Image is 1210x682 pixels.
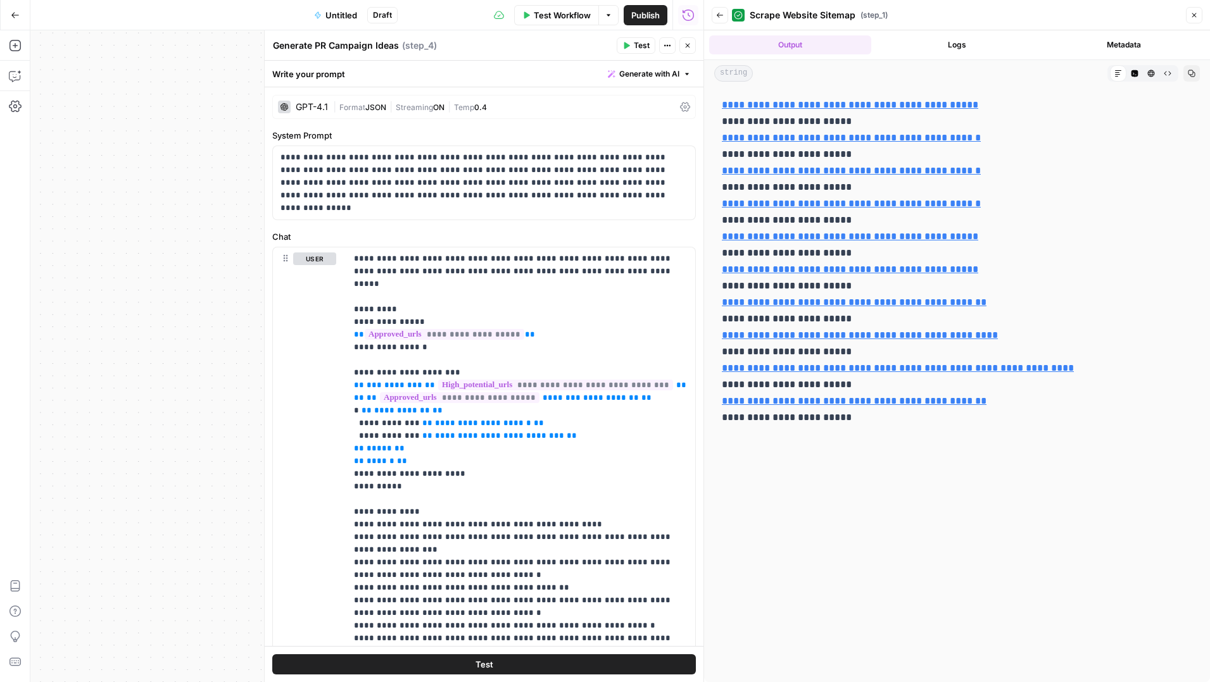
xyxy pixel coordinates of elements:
[634,40,650,51] span: Test
[265,61,703,87] div: Write your prompt
[603,66,696,82] button: Generate with AI
[272,129,696,142] label: System Prompt
[272,230,696,243] label: Chat
[373,9,392,21] span: Draft
[306,5,365,25] button: Untitled
[339,102,365,112] span: Format
[365,102,386,112] span: JSON
[860,9,888,21] span: ( step_1 )
[709,35,871,54] button: Output
[617,37,655,54] button: Test
[474,102,487,112] span: 0.4
[631,9,660,22] span: Publish
[272,654,696,674] button: Test
[386,100,396,113] span: |
[293,252,336,265] button: user
[534,9,591,22] span: Test Workflow
[624,5,667,25] button: Publish
[1043,35,1205,54] button: Metadata
[714,65,753,82] span: string
[433,102,444,112] span: ON
[476,658,493,671] span: Test
[514,5,598,25] button: Test Workflow
[296,102,328,111] div: GPT-4.1
[750,9,855,22] span: Scrape Website Sitemap
[325,9,357,22] span: Untitled
[396,102,433,112] span: Streaming
[273,39,399,52] textarea: Generate PR Campaign Ideas
[444,100,454,113] span: |
[454,102,474,112] span: Temp
[402,39,437,52] span: ( step_4 )
[619,68,679,80] span: Generate with AI
[876,35,1038,54] button: Logs
[333,100,339,113] span: |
